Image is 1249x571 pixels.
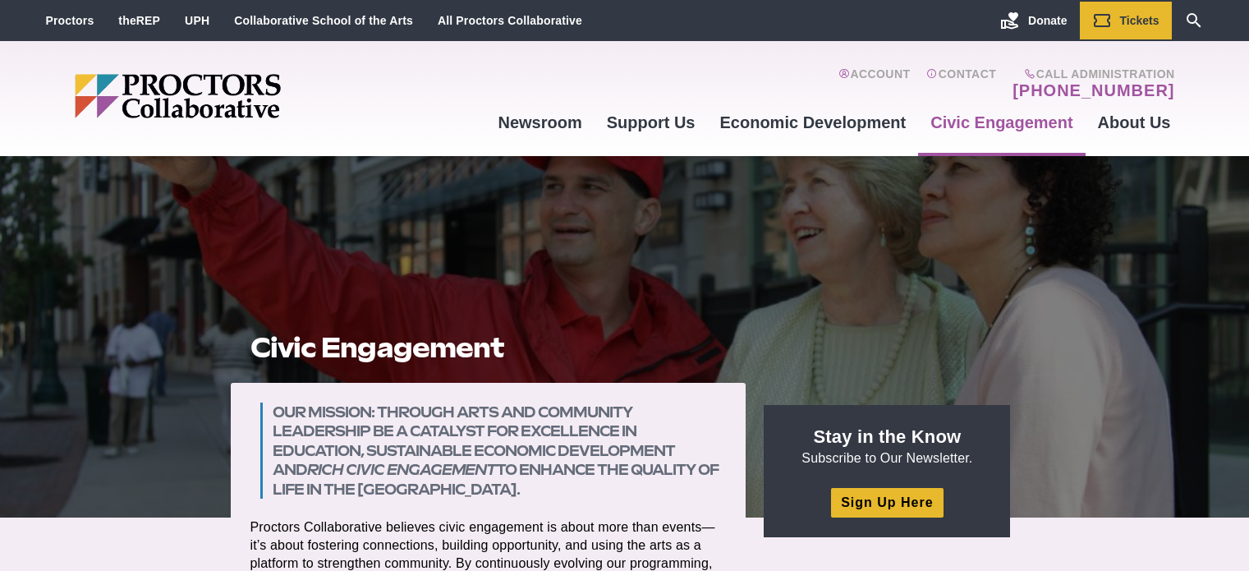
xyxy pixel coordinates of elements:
a: About Us [1086,100,1183,145]
em: rich civic engagement [307,461,496,478]
a: Account [838,67,910,100]
a: Search [1172,2,1216,39]
strong: Stay in the Know [814,426,962,447]
a: Support Us [595,100,708,145]
img: Proctors logo [75,74,407,118]
a: All Proctors Collaborative [438,14,582,27]
a: Collaborative School of the Arts [234,14,413,27]
a: theREP [118,14,160,27]
a: UPH [185,14,209,27]
a: Tickets [1080,2,1172,39]
a: Proctors [46,14,94,27]
p: Subscribe to Our Newsletter. [783,425,990,467]
a: Economic Development [708,100,919,145]
span: Call Administration [1008,67,1174,81]
a: Sign Up Here [831,488,943,517]
span: Donate [1028,14,1067,27]
a: Civic Engagement [918,100,1085,145]
a: Newsroom [485,100,594,145]
a: Donate [988,2,1079,39]
a: [PHONE_NUMBER] [1013,81,1174,100]
h1: Civic Engagement [250,332,727,363]
h3: Our mission: Through arts and community leadership be a catalyst for excellence in education, sus... [273,403,727,499]
a: Contact [926,67,996,100]
span: Tickets [1120,14,1159,27]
